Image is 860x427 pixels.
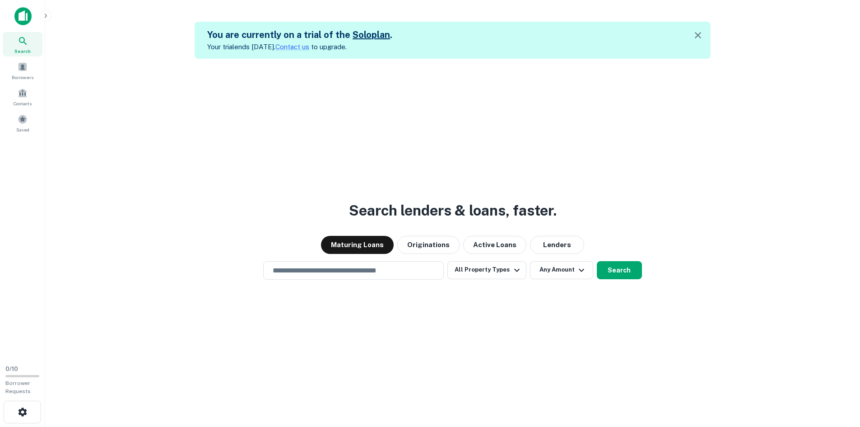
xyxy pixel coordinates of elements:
a: Contact us [275,43,309,51]
a: Soloplan [353,29,390,40]
span: Borrowers [12,74,33,81]
button: Any Amount [530,261,593,279]
a: Contacts [3,84,42,109]
span: Borrower Requests [5,380,31,394]
span: Saved [16,126,29,133]
span: 0 / 10 [5,366,18,372]
button: Lenders [530,236,584,254]
a: Saved [3,111,42,135]
button: All Property Types [447,261,526,279]
span: Contacts [14,100,32,107]
a: Search [3,32,42,56]
p: Your trial ends [DATE]. to upgrade. [207,42,392,52]
h5: You are currently on a trial of the . [207,28,392,42]
button: Maturing Loans [321,236,394,254]
button: Active Loans [463,236,526,254]
img: capitalize-icon.png [14,7,32,25]
button: Search [597,261,642,279]
a: Borrowers [3,58,42,83]
button: Originations [397,236,460,254]
span: Search [14,47,31,55]
iframe: Chat Widget [815,355,860,398]
h3: Search lenders & loans, faster. [349,200,557,221]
